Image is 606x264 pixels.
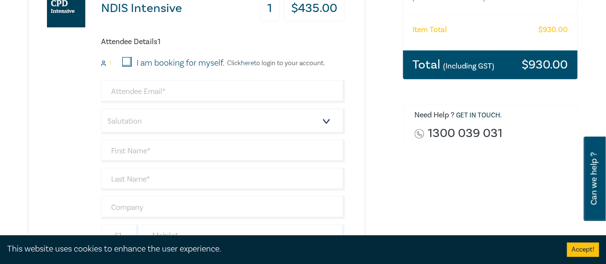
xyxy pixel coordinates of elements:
[101,139,345,162] input: First Name*
[412,58,494,71] h3: Total
[137,57,225,69] label: I am booking for myself.
[412,25,447,34] h6: Item Total
[101,80,345,103] input: Attendee Email*
[538,25,568,34] h6: $ 930.00
[7,243,552,255] div: This website uses cookies to enhance the user experience.
[101,2,182,15] h3: NDIS Intensive
[456,111,500,120] a: Get in touch
[428,127,503,140] a: 1300 039 031
[101,196,345,219] input: Company
[522,58,568,71] h3: $ 930.00
[109,60,111,67] small: 1
[101,224,138,247] input: +61
[101,37,345,46] h6: Attendee Details 1
[241,59,254,68] a: here
[101,168,345,191] input: Last Name*
[225,59,325,67] p: Click to login to your account.
[567,242,599,257] button: Accept cookies
[142,224,345,247] input: Mobile*
[589,142,598,215] span: Can we help ?
[443,61,494,71] small: (Including GST)
[414,111,570,120] h6: Need Help ? .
